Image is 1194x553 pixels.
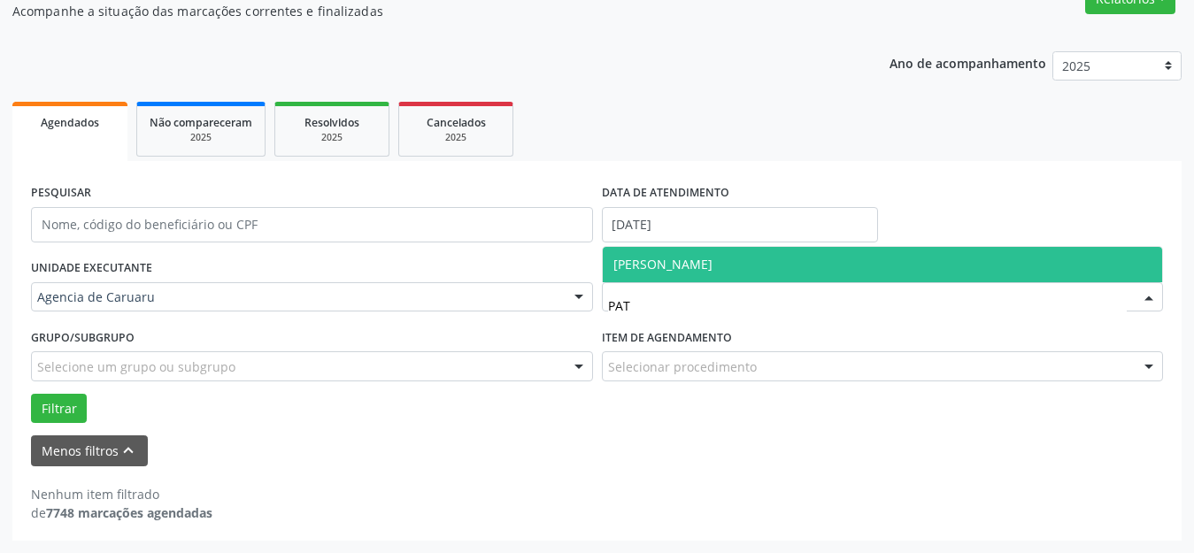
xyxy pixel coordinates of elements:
span: Não compareceram [150,115,252,130]
div: 2025 [150,131,252,144]
label: Grupo/Subgrupo [31,324,135,351]
label: PESQUISAR [31,180,91,207]
p: Acompanhe a situação das marcações correntes e finalizadas [12,2,831,20]
p: Ano de acompanhamento [890,51,1046,73]
label: DATA DE ATENDIMENTO [602,180,729,207]
span: [PERSON_NAME] [613,256,713,273]
button: Menos filtroskeyboard_arrow_up [31,435,148,466]
strong: 7748 marcações agendadas [46,504,212,521]
button: Filtrar [31,394,87,424]
div: 2025 [412,131,500,144]
div: de [31,503,212,522]
span: Resolvidos [304,115,359,130]
input: Nome, código do beneficiário ou CPF [31,207,593,242]
span: Agencia de Caruaru [37,288,557,306]
span: Selecionar procedimento [608,357,757,376]
div: Nenhum item filtrado [31,485,212,503]
span: Cancelados [427,115,486,130]
label: Item de agendamento [602,324,732,351]
div: 2025 [288,131,376,144]
input: Selecione um profissional [608,288,1128,324]
i: keyboard_arrow_up [119,441,138,460]
span: Selecione um grupo ou subgrupo [37,357,235,376]
input: Selecione um intervalo [602,207,878,242]
label: UNIDADE EXECUTANTE [31,255,152,282]
span: Agendados [41,115,99,130]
